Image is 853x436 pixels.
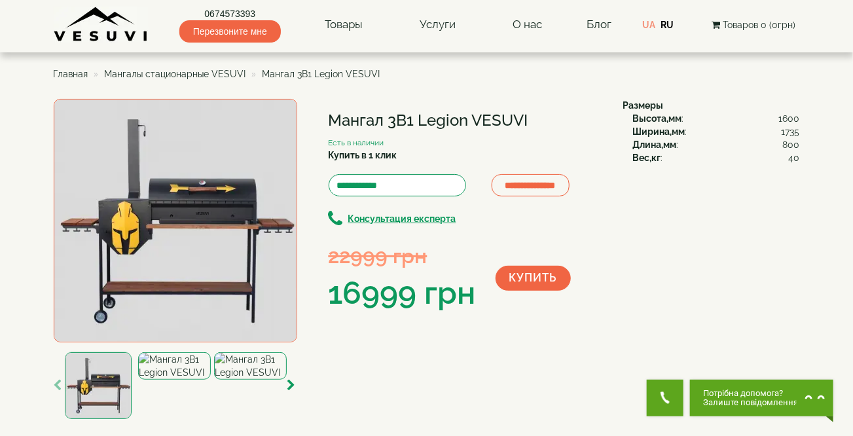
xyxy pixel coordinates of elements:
h1: Мангал 3В1 Legion VESUVI [329,112,604,129]
span: 40 [789,151,800,164]
b: Длина,мм [633,139,677,150]
span: 800 [783,138,800,151]
img: Мангал 3В1 Legion VESUVI [138,352,211,380]
button: Get Call button [647,380,683,416]
b: Консультация експерта [348,213,456,224]
img: Завод VESUVI [54,7,149,43]
label: Купить в 1 клик [329,149,397,162]
a: О нас [500,10,556,40]
span: Потрібна допомога? [703,389,798,398]
button: Купить [496,266,571,291]
div: 22999 грн [329,241,476,270]
a: Товары [312,10,376,40]
a: UA [642,20,655,30]
button: Chat button [690,380,833,416]
div: : [633,112,800,125]
a: 0674573393 [179,7,281,20]
a: Мангалы стационарные VESUVI [105,69,246,79]
a: RU [661,20,674,30]
b: Высота,мм [633,113,682,124]
span: Товаров 0 (0грн) [723,20,795,30]
a: Услуги [407,10,469,40]
img: Мангал 3В1 Legion VESUVI [214,352,287,380]
div: : [633,138,800,151]
span: Перезвоните мне [179,20,281,43]
span: Залиште повідомлення [703,398,798,407]
span: 1600 [779,112,800,125]
small: Есть в наличии [329,138,384,147]
b: Вес,кг [633,153,661,163]
img: Мангал 3В1 Legion VESUVI [65,352,132,419]
a: Блог [587,18,611,31]
div: : [633,125,800,138]
a: Главная [54,69,88,79]
div: : [633,151,800,164]
b: Ширина,мм [633,126,685,137]
span: 1735 [782,125,800,138]
div: 16999 грн [329,271,476,316]
button: Товаров 0 (0грн) [708,18,799,32]
img: Мангал 3В1 Legion VESUVI [54,99,297,342]
b: Размеры [623,100,664,111]
span: Мангал 3В1 Legion VESUVI [263,69,380,79]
